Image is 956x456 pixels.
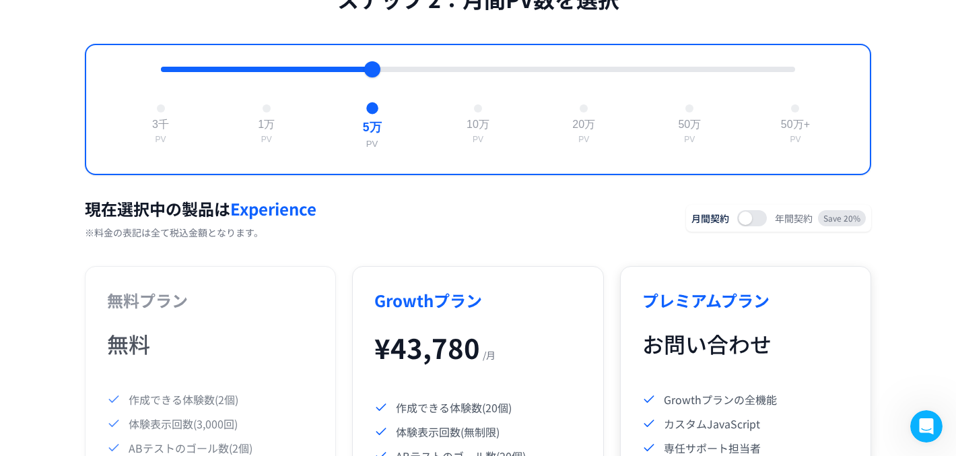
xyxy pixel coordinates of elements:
[107,328,150,359] span: 無料
[673,99,706,150] button: 50万PV
[642,416,849,432] li: カスタムJavaScript
[776,99,815,150] button: 50万+PV
[64,353,75,364] button: Gifピッカー
[572,118,595,132] div: 20万
[691,211,729,225] span: 月間契約
[467,118,489,132] div: 10万
[461,99,495,150] button: 10万PV
[261,135,272,144] div: PV
[230,197,316,220] span: Experience
[775,211,813,225] span: 年間契約
[567,99,601,150] button: 20万PV
[374,288,581,312] h3: Growthプラン
[231,348,252,369] button: メッセージを送信…
[28,202,242,216] div: どんな点が知りたいですか？
[65,7,153,17] h1: [PERSON_NAME]
[38,7,60,29] img: Profile image for 大内
[642,328,772,359] span: お問い合わせ
[363,120,381,135] div: 5万
[781,118,810,132] div: 50万+
[156,135,166,144] div: PV
[11,120,259,302] div: 大内さんから新しいメッセージが届きました…
[374,424,581,440] li: 体験表示回数(無制限)
[790,135,800,144] div: PV
[147,99,174,150] button: 3千PV
[107,288,314,312] h3: 無料プラン
[60,142,133,152] span: [PERSON_NAME]
[357,96,387,155] button: 5万PV
[85,226,664,239] p: ※料金の表記は全て税込金額となります。
[578,135,589,144] div: PV
[28,169,242,195] div: こんにちは！プラン選びのアドバイスをいたしますので、お気軽にお問い合わせください😊
[107,440,314,456] li: ABテストのゴール数(2個)
[28,137,49,158] img: Profile image for 大内
[910,410,943,443] iframe: Intercom live chat
[642,391,849,408] li: Growthプランの全機能
[374,328,480,367] span: ¥ 43,780
[818,210,866,226] span: Save 20%
[28,222,242,236] div: こちらのチャットにご返信ください。
[9,5,34,31] button: go back
[42,353,53,364] button: 絵文字ピッカー
[684,135,695,144] div: PV
[86,353,96,364] button: Start recording
[642,288,849,312] h3: プレミアムプラン
[85,197,664,220] h2: 現在選択中の製品は
[152,118,169,132] div: 3千
[642,440,849,456] li: 専任サポート担当者
[236,5,261,30] div: クローズ
[211,5,236,31] button: ホーム
[678,118,701,132] div: 50万
[258,118,275,132] div: 1万
[11,325,258,348] textarea: メッセージ...
[107,391,314,408] li: 作成できる体験数(2個)
[21,353,32,364] button: 添付ファイルをアップロードする
[366,139,378,149] div: PV
[374,399,581,416] li: 作成できる体験数(20個)
[483,348,496,362] span: / 月
[473,135,483,144] div: PV
[65,17,147,30] p: [DATE]にアクティブ
[252,99,280,150] button: 1万PV
[28,242,242,268] div: ※平日 10:00 〜 18:00 はリアルタイムで回答いたします。
[107,416,314,432] li: 体験表示回数(3,000回)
